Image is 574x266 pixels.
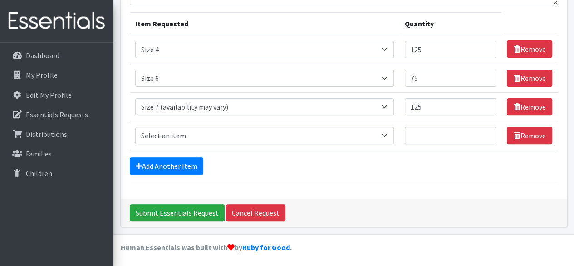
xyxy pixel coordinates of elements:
a: Families [4,145,110,163]
p: Families [26,149,52,158]
p: Edit My Profile [26,90,72,100]
a: Essentials Requests [4,105,110,124]
p: My Profile [26,70,58,80]
strong: Human Essentials was built with by . [121,243,292,252]
a: Remove [507,70,552,87]
a: Edit My Profile [4,86,110,104]
a: Add Another Item [130,157,203,175]
p: Children [26,169,52,178]
th: Quantity [399,12,502,35]
a: My Profile [4,66,110,84]
a: Ruby for Good [242,243,290,252]
th: Item Requested [130,12,399,35]
a: Dashboard [4,46,110,65]
img: HumanEssentials [4,6,110,36]
a: Children [4,164,110,182]
a: Cancel Request [226,204,285,221]
p: Essentials Requests [26,110,88,119]
a: Remove [507,40,552,58]
input: Submit Essentials Request [130,204,225,221]
a: Remove [507,98,552,115]
p: Distributions [26,130,67,139]
p: Dashboard [26,51,59,60]
a: Remove [507,127,552,144]
a: Distributions [4,125,110,143]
